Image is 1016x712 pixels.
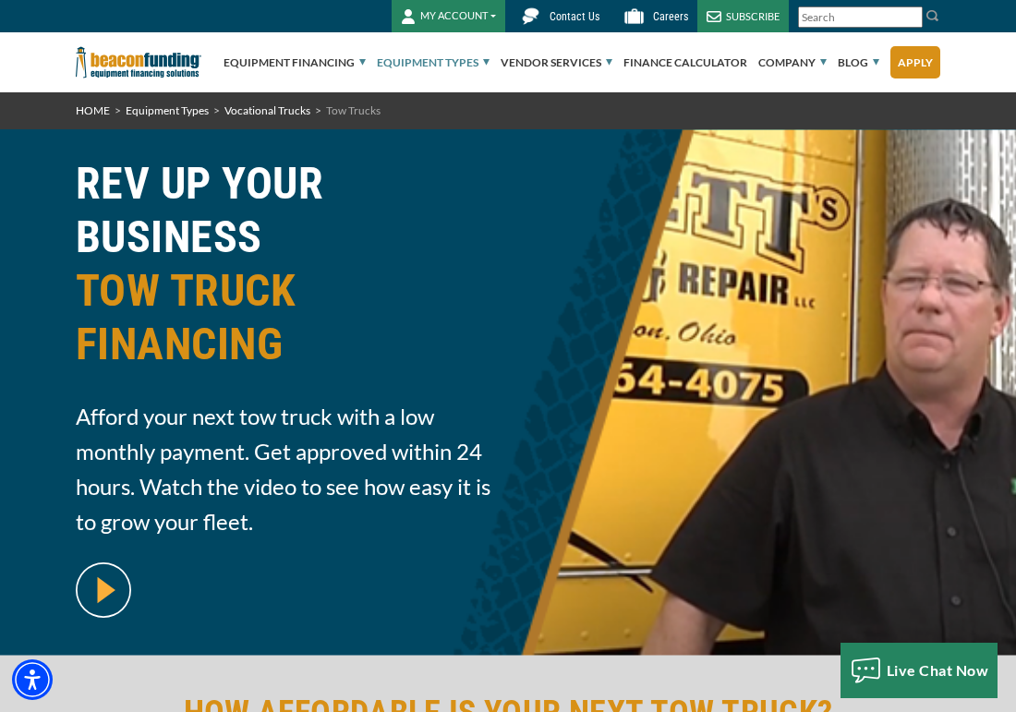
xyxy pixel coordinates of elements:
h1: REV UP YOUR BUSINESS [76,157,497,385]
a: Blog [838,33,879,92]
img: Search [925,8,940,23]
span: Afford your next tow truck with a low monthly payment. Get approved within 24 hours. Watch the vi... [76,399,497,539]
img: Beacon Funding Corporation logo [76,32,201,92]
a: Equipment Types [126,103,209,117]
a: Vocational Trucks [224,103,310,117]
a: Clear search text [903,10,918,25]
span: Tow Trucks [326,103,381,117]
span: TOW TRUCK FINANCING [76,264,497,371]
a: HOME [76,103,110,117]
a: Apply [890,46,940,78]
a: Equipment Financing [224,33,366,92]
span: Live Chat Now [887,661,989,679]
a: Vendor Services [501,33,612,92]
a: Equipment Types [377,33,490,92]
button: Live Chat Now [841,643,998,698]
a: Company [758,33,827,92]
div: Accessibility Menu [12,659,53,700]
span: Careers [653,10,688,23]
span: Contact Us [550,10,599,23]
img: video modal pop-up play button [76,562,131,618]
input: Search [798,6,923,28]
a: Finance Calculator [623,33,747,92]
